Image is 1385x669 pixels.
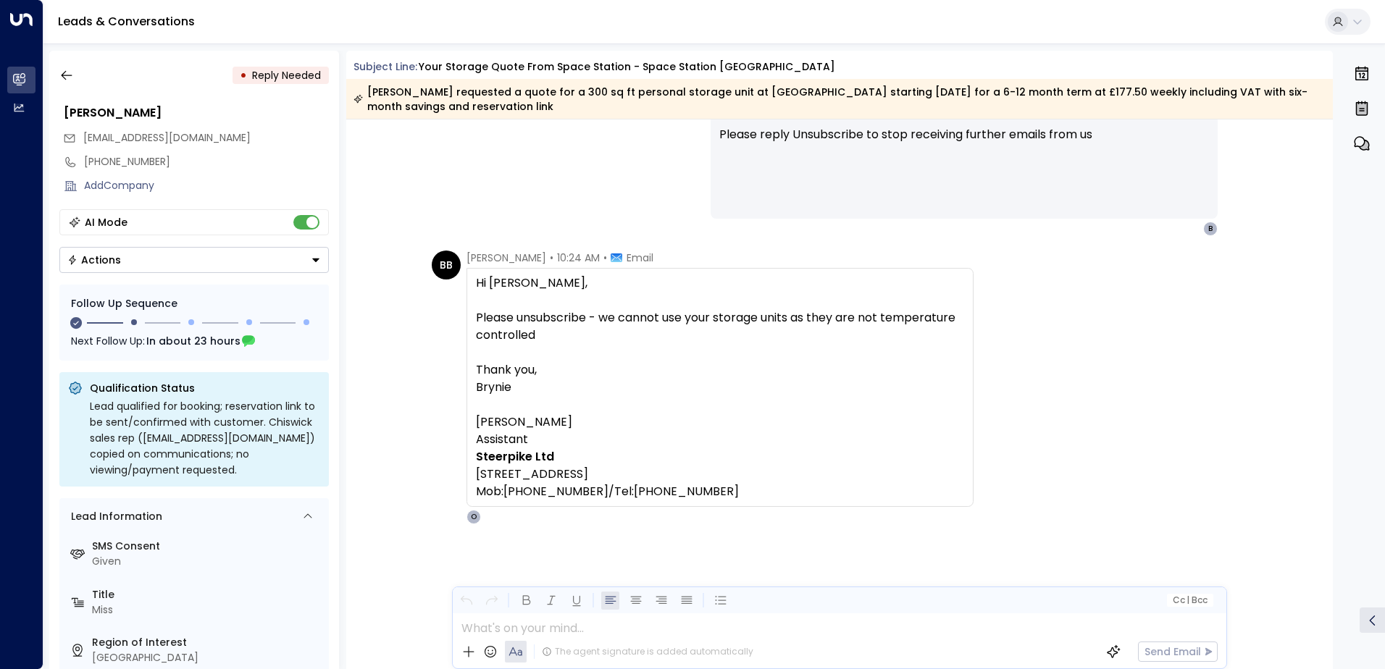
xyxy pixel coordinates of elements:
[557,251,600,265] span: 10:24 AM
[59,247,329,273] div: Button group with a nested menu
[466,510,481,524] div: O
[476,483,503,500] span: Mob:
[608,483,614,500] span: /
[476,361,964,379] div: Thank you,
[419,59,835,75] div: Your storage quote from Space Station - Space Station [GEOGRAPHIC_DATA]
[1187,595,1189,605] span: |
[83,130,251,146] span: brynie@steerpike.com
[146,333,240,349] span: In about 23 hours
[90,398,320,478] div: Lead qualified for booking; reservation link to be sent/confirmed with customer. Chiswick sales r...
[432,251,461,279] div: BB
[1172,595,1207,605] span: Cc Bcc
[84,178,329,193] div: AddCompany
[476,274,964,292] div: Hi [PERSON_NAME],
[92,587,323,602] label: Title
[85,215,127,230] div: AI Mode
[92,539,323,554] label: SMS Consent
[92,635,323,650] label: Region of Interest
[353,85,1325,114] div: [PERSON_NAME] requested a quote for a 300 sq ft personal storage unit at [GEOGRAPHIC_DATA] starti...
[627,251,653,265] span: Email
[634,483,739,500] span: [PHONE_NUMBER]
[353,59,417,74] span: Subject Line:
[92,554,323,569] div: Given
[92,650,323,665] div: [GEOGRAPHIC_DATA]
[58,13,195,30] a: Leads & Conversations
[1203,222,1218,236] div: B
[84,154,329,169] div: [PHONE_NUMBER]
[240,62,247,88] div: •
[71,296,317,311] div: Follow Up Sequence
[71,333,317,349] div: Next Follow Up:
[457,592,475,610] button: Undo
[59,247,329,273] button: Actions
[67,253,121,266] div: Actions
[614,483,634,500] span: Tel:
[550,251,553,265] span: •
[466,251,546,265] span: [PERSON_NAME]
[476,413,572,431] span: [PERSON_NAME]
[64,104,329,122] div: [PERSON_NAME]
[542,645,753,658] div: The agent signature is added automatically
[66,509,162,524] div: Lead Information
[482,592,501,610] button: Redo
[476,379,964,396] div: Brynie
[503,483,608,500] span: [PHONE_NUMBER]
[476,431,528,448] span: Assistant
[252,68,321,83] span: Reply Needed
[92,602,323,618] div: Miss
[90,381,320,395] p: Qualification Status
[476,309,964,344] div: Please unsubscribe - we cannot use your storage units as they are not temperature controlled
[83,130,251,145] span: [EMAIL_ADDRESS][DOMAIN_NAME]
[476,466,588,483] span: [STREET_ADDRESS]
[476,448,554,465] b: Steerpike Ltd
[1166,594,1213,607] button: Cc|Bcc
[603,251,607,265] span: •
